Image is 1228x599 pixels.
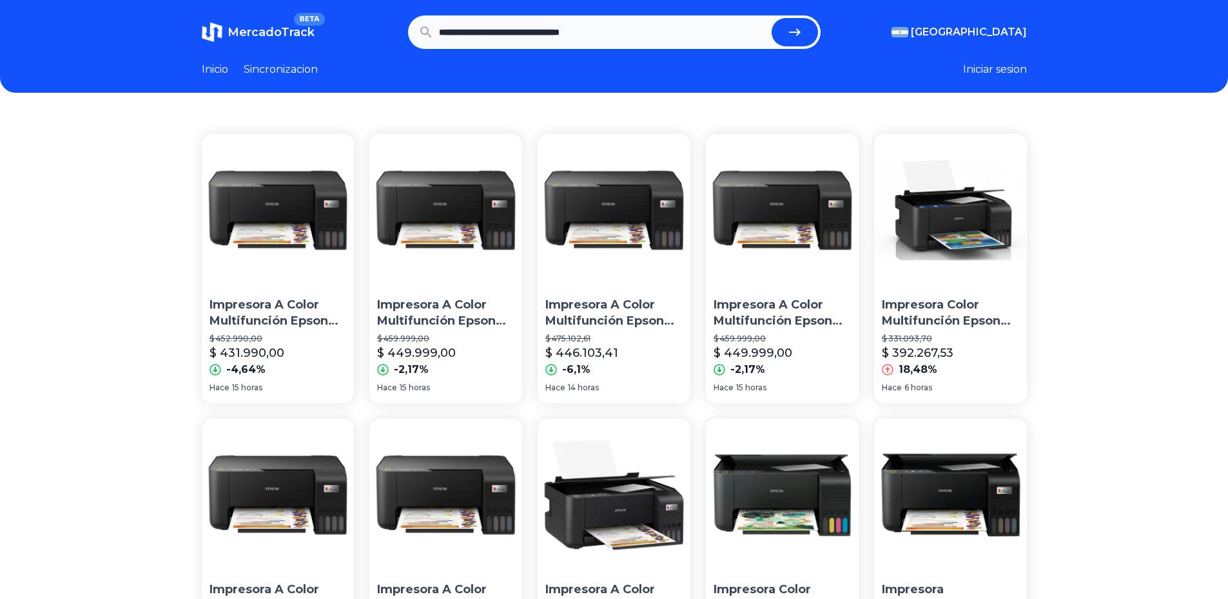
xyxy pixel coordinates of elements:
[369,419,522,571] img: Impresora A Color Multifunción Epson Ecotank L3210 Negra 220v/240v
[202,22,315,43] a: MercadoTrackBETA
[538,134,690,403] a: Impresora A Color Multifunción Epson Ecotank L3210 Negra 220v/240vImpresora A Color Multifunción ...
[202,134,355,287] img: Impresora A Color Multifunción Epson Ecotank L3210 Negra 220v/240v
[882,383,902,393] span: Hace
[706,419,859,571] img: Impresora Color Multifunción Epson Ecotank L3210 Negra 220v
[874,134,1027,403] a: Impresora Color Multifunción Epson Ecotank L3210 Ex L3110Impresora Color Multifunción Epson Ecota...
[874,134,1027,287] img: Impresora Color Multifunción Epson Ecotank L3210 Ex L3110
[911,24,1027,40] span: [GEOGRAPHIC_DATA]
[202,62,228,77] a: Inicio
[538,134,690,287] img: Impresora A Color Multifunción Epson Ecotank L3210 Negra 220v/240v
[714,334,851,344] p: $ 459.999,00
[202,22,222,43] img: MercadoTrack
[294,13,324,26] span: BETA
[202,134,355,403] a: Impresora A Color Multifunción Epson Ecotank L3210 Negra 220v/240vImpresora A Color Multifunción ...
[369,134,522,403] a: Impresora A Color Multifunción Epson Ecotank L3210 Negra 220v/240vImpresora A Color Multifunción ...
[545,344,618,362] p: $ 446.103,41
[706,134,859,287] img: Impresora A Color Multifunción Epson Ecotank L3210 220v
[904,383,932,393] span: 6 horas
[377,383,397,393] span: Hace
[874,419,1027,571] img: Impresora Multifuncional Epson L3210 Ecotank Color
[714,297,851,329] p: Impresora A Color Multifunción Epson Ecotank L3210 220v
[963,62,1027,77] button: Iniciar sesion
[882,344,953,362] p: $ 392.267,53
[736,383,766,393] span: 15 horas
[394,362,429,377] p: -2,17%
[400,383,430,393] span: 15 horas
[210,334,347,344] p: $ 452.990,00
[568,383,599,393] span: 14 horas
[545,334,683,344] p: $ 475.102,61
[210,344,284,362] p: $ 431.990,00
[377,334,514,344] p: $ 459.999,00
[538,419,690,571] img: Impresora A Color Multifunción Epson Ecotank L3210
[202,419,355,571] img: Impresora A Color Multifunción Epson Ecotank L3210 Negra 220v/240v
[377,297,514,329] p: Impresora A Color Multifunción Epson Ecotank L3210 Negra 220v/240v
[210,297,347,329] p: Impresora A Color Multifunción Epson Ecotank L3210 Negra 220v/240v
[892,27,908,37] img: Argentina
[244,62,318,77] a: Sincronizacion
[899,362,937,377] p: 18,48%
[369,134,522,287] img: Impresora A Color Multifunción Epson Ecotank L3210 Negra 220v/240v
[232,383,262,393] span: 15 horas
[545,383,565,393] span: Hace
[730,362,765,377] p: -2,17%
[210,383,229,393] span: Hace
[377,344,456,362] p: $ 449.999,00
[882,334,1019,344] p: $ 331.093,70
[714,344,792,362] p: $ 449.999,00
[226,362,266,377] p: -4,64%
[545,297,683,329] p: Impresora A Color Multifunción Epson Ecotank L3210 Negra 220v/240v
[562,362,590,377] p: -6,1%
[714,383,734,393] span: Hace
[892,24,1027,40] button: [GEOGRAPHIC_DATA]
[228,25,315,39] span: MercadoTrack
[706,134,859,403] a: Impresora A Color Multifunción Epson Ecotank L3210 220vImpresora A Color Multifunción Epson Ecota...
[882,297,1019,329] p: Impresora Color Multifunción Epson Ecotank L3210 Ex L3110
